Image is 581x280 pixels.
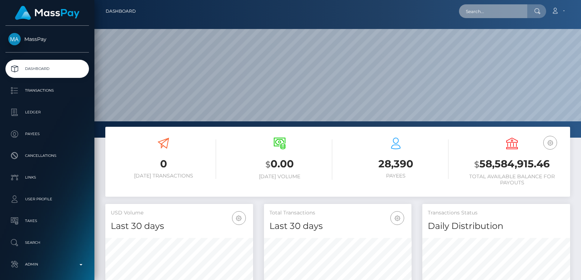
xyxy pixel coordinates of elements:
p: Dashboard [8,63,86,74]
img: MassPay Logo [15,6,80,20]
input: Search... [459,4,527,18]
p: Ledger [8,107,86,118]
span: MassPay [5,36,89,42]
h6: [DATE] Transactions [111,173,216,179]
p: Links [8,172,86,183]
a: Payees [5,125,89,143]
h6: Total Available Balance for Payouts [459,174,565,186]
p: Admin [8,259,86,270]
h3: 0 [111,157,216,171]
p: User Profile [8,194,86,205]
a: Dashboard [106,4,136,19]
h4: Last 30 days [269,220,406,233]
a: Ledger [5,103,89,121]
p: Cancellations [8,150,86,161]
h3: 58,584,915.46 [459,157,565,172]
p: Transactions [8,85,86,96]
a: Cancellations [5,147,89,165]
img: MassPay [8,33,21,45]
h3: 28,390 [343,157,448,171]
a: Links [5,168,89,187]
small: $ [265,159,271,170]
p: Search [8,237,86,248]
a: Transactions [5,82,89,100]
a: Admin [5,255,89,273]
h4: Last 30 days [111,220,248,233]
h6: [DATE] Volume [227,174,332,180]
a: User Profile [5,190,89,208]
h5: Total Transactions [269,209,406,217]
p: Payees [8,129,86,139]
h6: Payees [343,173,448,179]
h5: USD Volume [111,209,248,217]
a: Search [5,234,89,252]
a: Dashboard [5,60,89,78]
h4: Daily Distribution [428,220,565,233]
p: Taxes [8,216,86,226]
a: Taxes [5,212,89,230]
small: $ [474,159,479,170]
h5: Transactions Status [428,209,565,217]
h3: 0.00 [227,157,332,172]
